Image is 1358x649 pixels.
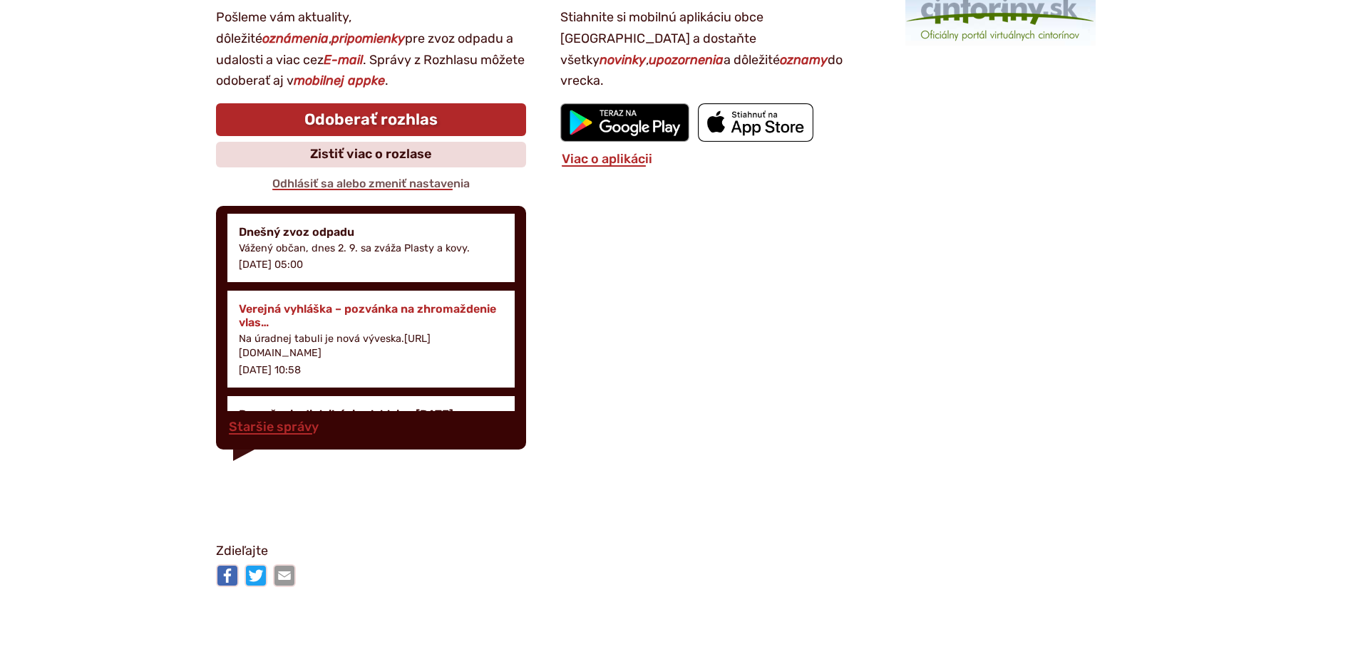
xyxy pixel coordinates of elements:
strong: pripomienky [331,31,405,46]
a: Viac o aplikácii [560,151,654,167]
a: Odhlásiť sa alebo zmeniť nastavenia [271,177,471,190]
strong: upozornenia [649,52,724,68]
a: Verejná vyhláška – pozvánka na zhromaždenie vlas… Na úradnej tabuli je nová výveska.[URL][DOMAIN_... [227,291,515,388]
a: Zistiť viac o rozlase [216,142,527,167]
img: Zdieľať na Facebooku [216,564,239,587]
a: Staršie správy [227,419,320,435]
h4: Verejná vyhláška – pozvánka na zhromaždenie vlas… [239,302,504,329]
h4: Prerušenie distribúcie elektriny [DATE] [239,407,504,421]
p: Na úradnej tabuli je nová výveska.[URL][DOMAIN_NAME] [239,332,504,360]
p: Zdieľajte [216,541,1143,562]
a: Prerušenie distribúcie elektriny [DATE] Západoslovenská distribučná, a.s., Čulenova 6, 816 47 Bra... [227,396,515,508]
h4: Dnešný zvoz odpadu [239,225,504,239]
strong: novinky [600,52,646,68]
p: [DATE] 10:58 [239,364,301,376]
img: Zdieľať e-mailom [273,564,296,587]
strong: oznámenia [262,31,329,46]
p: [DATE] 05:00 [239,259,303,271]
strong: E-mail [324,52,363,68]
strong: oznamy [780,52,828,68]
a: Odoberať rozhlas [216,103,527,136]
p: Stiahnite si mobilnú aplikáciu obce [GEOGRAPHIC_DATA] a dostaňte všetky , a dôležité do vrecka. [560,7,871,92]
img: Zdieľať na Twitteri [245,564,267,587]
strong: mobilnej appke [294,73,385,88]
img: Prejsť na mobilnú aplikáciu Sekule v App Store [698,103,813,142]
img: Prejsť na mobilnú aplikáciu Sekule v službe Google Play [560,103,689,142]
a: Dnešný zvoz odpadu Vážený občan, dnes 2. 9. sa zváža Plasty a kovy. [DATE] 05:00 [227,214,515,282]
p: Pošleme vám aktuality, dôležité , pre zvoz odpadu a udalosti a viac cez . Správy z Rozhlasu môžet... [216,7,527,92]
p: Vážený občan, dnes 2. 9. sa zváža Plasty a kovy. [239,242,504,256]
